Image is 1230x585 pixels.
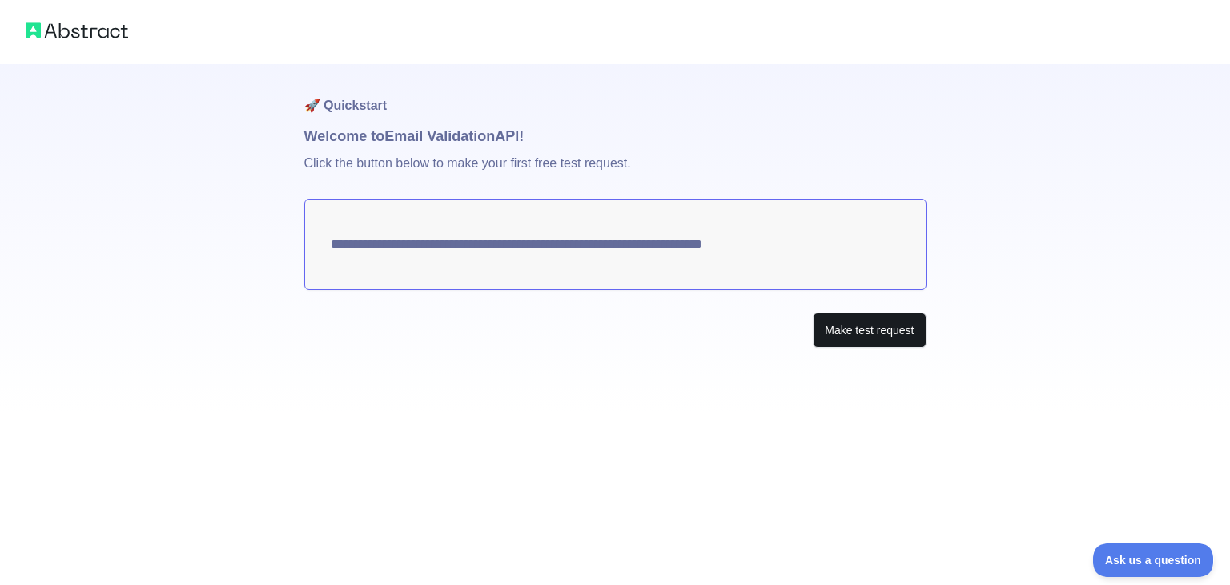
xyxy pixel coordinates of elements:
[813,313,926,349] button: Make test request
[304,125,927,147] h1: Welcome to Email Validation API!
[304,64,927,125] h1: 🚀 Quickstart
[304,147,927,199] p: Click the button below to make your first free test request.
[26,19,128,42] img: Abstract logo
[1093,543,1214,577] iframe: Toggle Customer Support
